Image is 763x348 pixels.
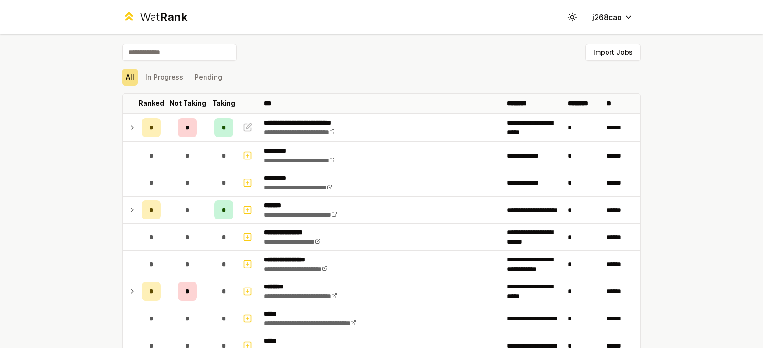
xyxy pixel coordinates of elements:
button: Import Jobs [585,44,641,61]
span: Rank [160,10,187,24]
button: Pending [191,69,226,86]
span: j268cao [592,11,622,23]
div: Wat [140,10,187,25]
button: All [122,69,138,86]
button: In Progress [142,69,187,86]
p: Ranked [138,99,164,108]
p: Taking [212,99,235,108]
p: Not Taking [169,99,206,108]
a: WatRank [122,10,187,25]
button: j268cao [585,9,641,26]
